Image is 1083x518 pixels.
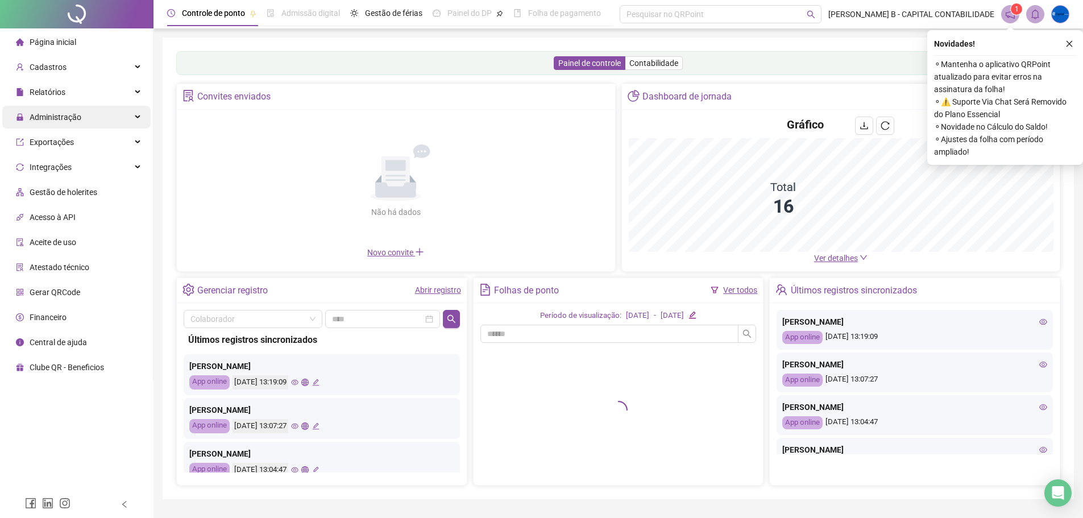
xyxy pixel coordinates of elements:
span: user-add [16,63,24,71]
div: [DATE] 13:07:27 [233,419,288,433]
span: edit [312,422,319,430]
span: Página inicial [30,38,76,47]
span: clock-circle [167,9,175,17]
span: loading [606,397,631,422]
div: [PERSON_NAME] [782,358,1047,371]
span: 1 [1015,5,1019,13]
sup: 1 [1011,3,1022,15]
div: App online [782,331,823,344]
span: search [742,329,752,338]
div: [PERSON_NAME] [189,404,454,416]
span: global [301,379,309,386]
span: info-circle [16,338,24,346]
span: file [16,88,24,96]
span: Admissão digital [281,9,340,18]
span: facebook [25,498,36,509]
div: [PERSON_NAME] [189,447,454,460]
span: Acesso à API [30,213,76,222]
span: Novidades ! [934,38,975,50]
span: export [16,138,24,146]
span: Central de ajuda [30,338,87,347]
div: [DATE] [661,310,684,322]
span: Folha de pagamento [528,9,601,18]
span: search [807,10,815,19]
span: eye [1039,446,1047,454]
div: [PERSON_NAME] [782,316,1047,328]
img: 10806 [1052,6,1069,23]
span: dashboard [433,9,441,17]
div: [DATE] 13:19:09 [782,331,1047,344]
span: home [16,38,24,46]
span: gift [16,363,24,371]
div: Período de visualização: [540,310,621,322]
a: Abrir registro [415,285,461,295]
span: download [860,121,869,130]
div: [DATE] 13:04:47 [233,463,288,477]
span: reload [881,121,890,130]
span: notification [1005,9,1015,19]
span: eye [1039,360,1047,368]
span: global [301,422,309,430]
span: global [301,466,309,474]
span: Integrações [30,163,72,172]
span: eye [291,379,298,386]
span: edit [312,379,319,386]
span: qrcode [16,288,24,296]
div: Dashboard de jornada [642,87,732,106]
h4: Gráfico [787,117,824,132]
div: [DATE] 13:19:09 [233,375,288,389]
div: [PERSON_NAME] [782,444,1047,456]
span: Clube QR - Beneficios [30,363,104,372]
span: down [860,254,868,262]
div: Convites enviados [197,87,271,106]
div: Não há dados [343,206,448,218]
span: Relatórios [30,88,65,97]
span: linkedin [42,498,53,509]
div: App online [189,463,230,477]
span: Gestão de férias [365,9,422,18]
span: ⚬ Mantenha o aplicativo QRPoint atualizado para evitar erros na assinatura da folha! [934,58,1076,96]
span: pushpin [496,10,503,17]
div: Folhas de ponto [494,281,559,300]
span: Painel de controle [558,59,621,68]
span: Cadastros [30,63,67,72]
span: eye [1039,318,1047,326]
span: sync [16,163,24,171]
div: Últimos registros sincronizados [791,281,917,300]
span: edit [312,466,319,474]
div: App online [189,419,230,433]
span: Aceite de uso [30,238,76,247]
span: Contabilidade [629,59,678,68]
span: eye [291,466,298,474]
span: ⚬ ⚠️ Suporte Via Chat Será Removido do Plano Essencial [934,96,1076,121]
span: ⚬ Novidade no Cálculo do Saldo! [934,121,1076,133]
span: filter [711,286,719,294]
span: Gestão de holerites [30,188,97,197]
a: Ver todos [723,285,757,295]
a: Ver detalhes down [814,254,868,263]
span: api [16,213,24,221]
div: - [654,310,656,322]
div: Open Intercom Messenger [1044,479,1072,507]
span: plus [415,247,424,256]
div: [DATE] 13:04:47 [782,416,1047,429]
span: [PERSON_NAME] B - CAPITAL CONTABILIDADE [828,8,994,20]
span: Financeiro [30,313,67,322]
span: Administração [30,113,81,122]
span: eye [1039,403,1047,411]
span: book [513,9,521,17]
span: left [121,500,128,508]
span: pushpin [250,10,256,17]
span: Atestado técnico [30,263,89,272]
span: team [775,284,787,296]
span: setting [182,284,194,296]
span: solution [16,263,24,271]
span: Controle de ponto [182,9,245,18]
span: file-text [479,284,491,296]
span: dollar [16,313,24,321]
span: sun [350,9,358,17]
div: Gerenciar registro [197,281,268,300]
div: [PERSON_NAME] [189,360,454,372]
span: apartment [16,188,24,196]
div: App online [782,416,823,429]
